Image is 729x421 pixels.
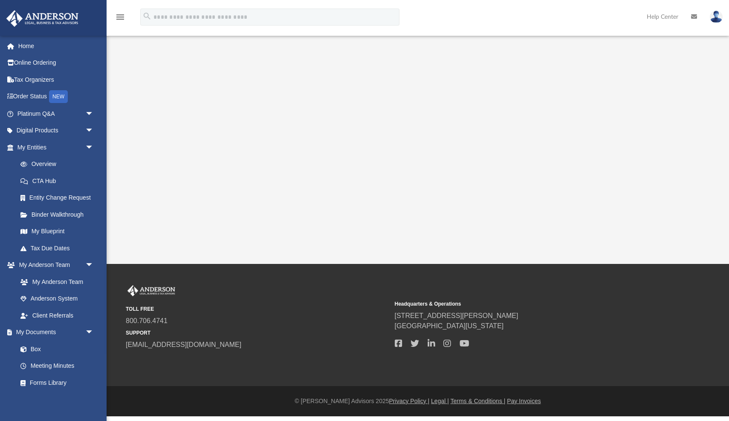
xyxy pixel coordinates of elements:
[12,172,107,189] a: CTA Hub
[507,398,541,404] a: Pay Invoices
[12,374,98,391] a: Forms Library
[12,358,102,375] a: Meeting Minutes
[6,324,102,341] a: My Documentsarrow_drop_down
[431,398,449,404] a: Legal |
[12,223,102,240] a: My Blueprint
[49,90,68,103] div: NEW
[6,257,102,274] a: My Anderson Teamarrow_drop_down
[85,139,102,156] span: arrow_drop_down
[85,122,102,140] span: arrow_drop_down
[6,105,107,122] a: Platinum Q&Aarrow_drop_down
[12,341,98,358] a: Box
[115,12,125,22] i: menu
[12,156,107,173] a: Overview
[85,257,102,274] span: arrow_drop_down
[85,324,102,341] span: arrow_drop_down
[126,305,389,313] small: TOLL FREE
[12,273,98,290] a: My Anderson Team
[395,312,518,319] a: [STREET_ADDRESS][PERSON_NAME]
[6,88,107,106] a: Order StatusNEW
[12,189,107,206] a: Entity Change Request
[6,37,107,54] a: Home
[710,11,723,23] img: User Pic
[126,341,241,348] a: [EMAIL_ADDRESS][DOMAIN_NAME]
[12,290,102,307] a: Anderson System
[115,16,125,22] a: menu
[85,105,102,123] span: arrow_drop_down
[395,322,504,329] a: [GEOGRAPHIC_DATA][US_STATE]
[12,240,107,257] a: Tax Due Dates
[6,71,107,88] a: Tax Organizers
[126,317,168,324] a: 800.706.4741
[12,391,102,408] a: Notarize
[107,397,729,406] div: © [PERSON_NAME] Advisors 2025
[126,285,177,296] img: Anderson Advisors Platinum Portal
[6,54,107,72] a: Online Ordering
[389,398,430,404] a: Privacy Policy |
[142,11,152,21] i: search
[6,139,107,156] a: My Entitiesarrow_drop_down
[395,300,658,308] small: Headquarters & Operations
[126,329,389,337] small: SUPPORT
[12,307,102,324] a: Client Referrals
[4,10,81,27] img: Anderson Advisors Platinum Portal
[451,398,506,404] a: Terms & Conditions |
[12,206,107,223] a: Binder Walkthrough
[6,122,107,139] a: Digital Productsarrow_drop_down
